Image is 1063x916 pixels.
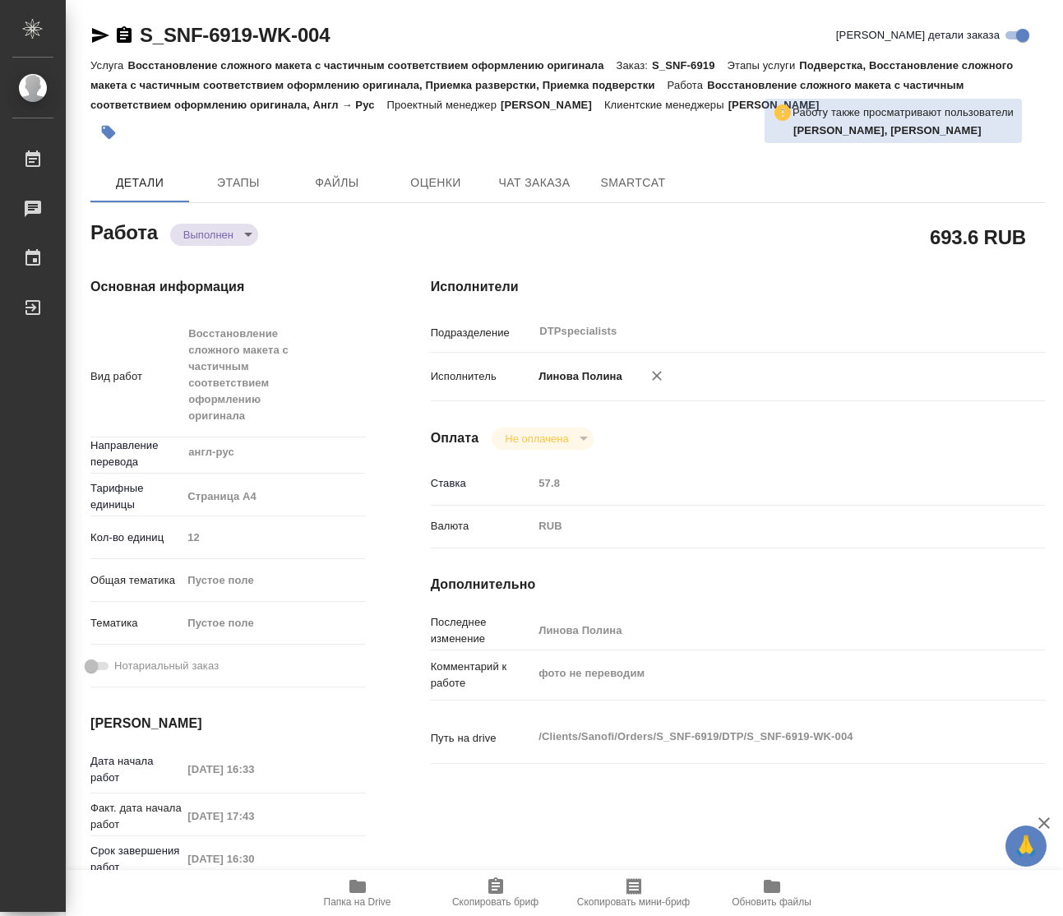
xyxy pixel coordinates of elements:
button: Папка на Drive [289,870,427,916]
h4: Дополнительно [431,575,1045,594]
span: [PERSON_NAME] детали заказа [836,27,1000,44]
button: Скопировать ссылку для ЯМессенджера [90,25,110,45]
span: Детали [100,173,179,193]
p: Исполнитель [431,368,534,385]
input: Пустое поле [182,757,326,781]
button: Скопировать мини-бриф [565,870,703,916]
p: Услуга [90,59,127,72]
p: Климентовский Константин, Арсеньева Вера [793,123,1014,139]
button: Обновить файлы [703,870,841,916]
h4: Оплата [431,428,479,448]
p: Направление перевода [90,437,182,470]
button: 🙏 [1005,826,1047,867]
p: Последнее изменение [431,614,534,647]
h4: Основная информация [90,277,365,297]
p: S_SNF-6919 [652,59,728,72]
p: [PERSON_NAME] [501,99,604,111]
div: Выполнен [170,224,258,246]
span: Файлы [298,173,377,193]
div: Выполнен [492,428,593,450]
div: RUB [533,512,993,540]
p: Тарифные единицы [90,480,182,513]
p: Линова Полина [533,368,622,385]
input: Пустое поле [533,618,993,642]
h4: Исполнители [431,277,1045,297]
div: Страница А4 [182,483,364,511]
a: S_SNF-6919-WK-004 [140,24,330,46]
p: Ставка [431,475,534,492]
p: [PERSON_NAME] [728,99,832,111]
div: Пустое поле [182,567,364,594]
button: Выполнен [178,228,238,242]
span: Оценки [396,173,475,193]
p: Вид работ [90,368,182,385]
span: Этапы [199,173,278,193]
span: Скопировать мини-бриф [577,896,690,908]
p: Восстановление сложного макета с частичным соответствием оформлению оригинала [127,59,616,72]
h2: 693.6 RUB [930,223,1026,251]
input: Пустое поле [182,525,364,549]
p: Клиентские менеджеры [604,99,728,111]
button: Удалить исполнителя [639,358,675,394]
p: Срок завершения работ [90,843,182,876]
span: SmartCat [594,173,672,193]
span: Папка на Drive [324,896,391,908]
p: Валюта [431,518,534,534]
p: Работу также просматривают пользователи [793,104,1014,121]
p: Кол-во единиц [90,530,182,546]
span: 🙏 [1012,829,1040,863]
p: Факт. дата начала работ [90,800,182,833]
p: Проектный менеджер [387,99,501,111]
textarea: /Clients/Sanofi/Orders/S_SNF-6919/DTP/S_SNF-6919-WK-004 [533,723,993,751]
input: Пустое поле [533,471,993,495]
p: Общая тематика [90,572,182,589]
p: Работа [668,79,708,91]
h4: [PERSON_NAME] [90,714,365,733]
input: Пустое поле [182,804,326,828]
p: Этапы услуги [728,59,800,72]
p: Путь на drive [431,730,534,747]
span: Чат заказа [495,173,574,193]
p: Комментарий к работе [431,659,534,692]
div: Пустое поле [187,615,344,631]
span: Скопировать бриф [452,896,538,908]
textarea: фото не переводим [533,659,993,687]
button: Добавить тэг [90,114,127,150]
button: Скопировать ссылку [114,25,134,45]
p: Дата начала работ [90,753,182,786]
span: Нотариальный заказ [114,658,219,674]
p: Тематика [90,615,182,631]
button: Скопировать бриф [427,870,565,916]
b: [PERSON_NAME], [PERSON_NAME] [793,124,982,136]
h2: Работа [90,216,158,246]
span: Обновить файлы [732,896,811,908]
button: Не оплачена [500,432,573,446]
div: Пустое поле [182,609,364,637]
input: Пустое поле [182,847,326,871]
div: Пустое поле [187,572,344,589]
p: Подразделение [431,325,534,341]
p: Заказ: [617,59,652,72]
